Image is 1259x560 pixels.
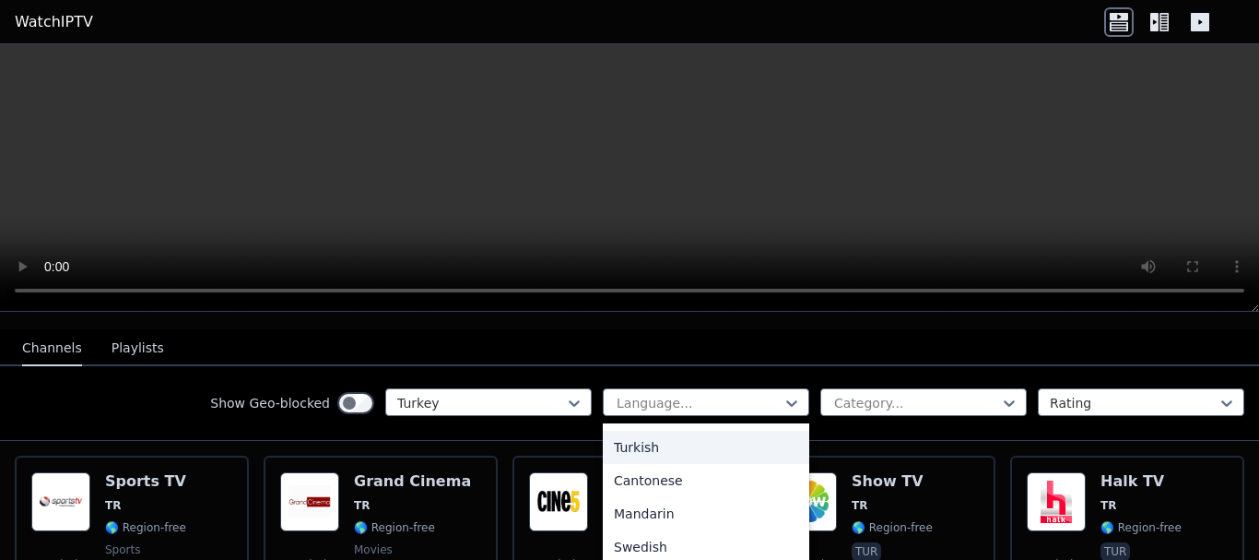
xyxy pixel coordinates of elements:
span: sports [105,542,140,557]
label: Show Geo-blocked [210,394,330,412]
h6: Sports TV [105,472,186,491]
h6: Halk TV [1100,472,1182,491]
div: Cantonese [603,464,809,497]
h6: Grand Cinema [354,472,471,491]
span: TR [1100,498,1116,513]
button: Playlists [112,331,164,366]
button: Channels [22,331,82,366]
a: WatchIPTV [15,11,93,33]
span: 🌎 Region-free [1100,520,1182,535]
img: Halk TV [1027,472,1086,531]
span: TR [852,498,867,513]
h6: Show TV [852,472,933,491]
img: Grand Cinema [280,472,339,531]
img: Cine5 [529,472,588,531]
div: Mandarin [603,497,809,530]
span: 🌎 Region-free [105,520,186,535]
span: movies [354,542,393,557]
span: 🌎 Region-free [852,520,933,535]
span: TR [354,498,370,513]
img: Sports TV [31,472,90,531]
span: 🌎 Region-free [354,520,435,535]
div: Turkish [603,431,809,464]
span: TR [105,498,121,513]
